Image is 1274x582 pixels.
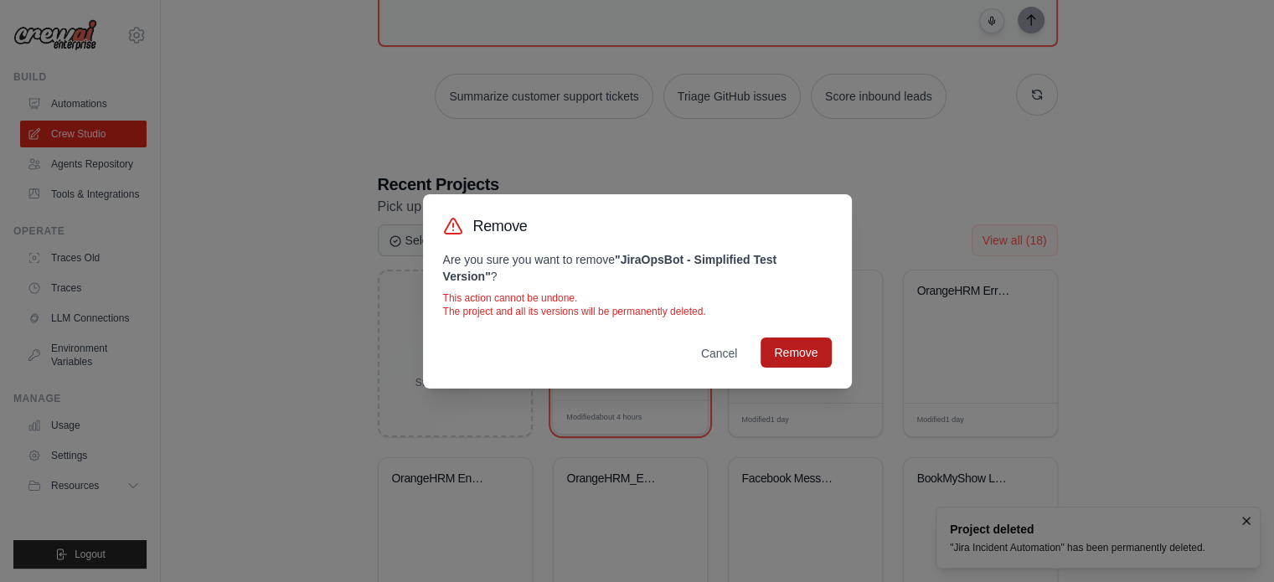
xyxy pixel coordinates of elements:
[443,305,832,318] p: The project and all its versions will be permanently deleted.
[443,291,832,305] p: This action cannot be undone.
[443,253,777,283] strong: " JiraOpsBot - Simplified Test Version "
[443,251,832,285] p: Are you sure you want to remove ?
[761,337,831,368] button: Remove
[473,214,528,238] h3: Remove
[688,338,751,368] button: Cancel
